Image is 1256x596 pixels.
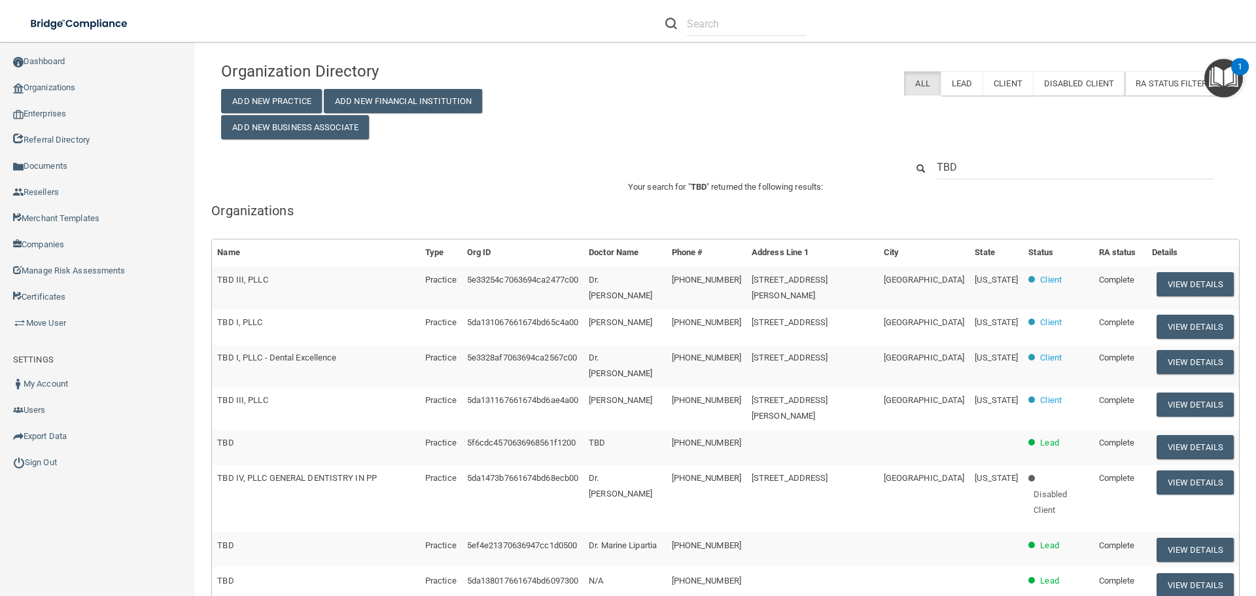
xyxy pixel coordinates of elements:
p: Client [1040,393,1062,408]
span: [US_STATE] [975,353,1018,362]
button: View Details [1157,538,1234,562]
button: View Details [1157,470,1234,495]
img: icon-users.e205127d.png [13,405,24,415]
span: Complete [1099,540,1135,550]
label: Client [983,71,1033,96]
img: ic_user_dark.df1a06c3.png [13,379,24,389]
span: N/A [589,576,603,586]
button: Add New Practice [221,89,322,113]
span: Practice [425,540,457,550]
span: TBD [691,182,706,192]
img: icon-export.b9366987.png [13,431,24,442]
p: Client [1040,315,1062,330]
span: [GEOGRAPHIC_DATA] [884,395,965,405]
p: Client [1040,272,1062,288]
span: Dr. [PERSON_NAME] [589,275,652,300]
button: Add New Business Associate [221,115,369,139]
p: Client [1040,350,1062,366]
span: [STREET_ADDRESS][PERSON_NAME] [752,395,828,421]
span: Practice [425,473,457,483]
th: Address Line 1 [746,239,879,266]
th: Doctor Name [584,239,666,266]
label: SETTINGS [13,352,54,368]
span: Practice [425,353,457,362]
span: [STREET_ADDRESS] [752,353,828,362]
th: Name [212,239,420,266]
button: View Details [1157,272,1234,296]
span: [PHONE_NUMBER] [672,275,741,285]
span: 5da131167661674bd6ae4a00 [467,395,578,405]
img: briefcase.64adab9b.png [13,317,26,330]
span: 5da138017661674bd6097300 [467,576,578,586]
span: TBD I, PLLC - Dental Excellence [217,353,336,362]
span: [GEOGRAPHIC_DATA] [884,353,965,362]
button: Open Resource Center, 1 new notification [1204,59,1243,97]
span: [GEOGRAPHIC_DATA] [884,275,965,285]
span: Complete [1099,473,1135,483]
span: Complete [1099,275,1135,285]
th: Org ID [462,239,584,266]
img: ic_power_dark.7ecde6b1.png [13,457,25,468]
span: [PERSON_NAME] [589,395,652,405]
span: Complete [1099,395,1135,405]
span: [US_STATE] [975,275,1018,285]
span: 5e33254c7063694ca2477c00 [467,275,578,285]
span: TBD III, PLLC [217,395,268,405]
th: Status [1023,239,1093,266]
span: TBD [217,438,234,447]
span: [PHONE_NUMBER] [672,317,741,327]
span: Complete [1099,438,1135,447]
img: ic_dashboard_dark.d01f4a41.png [13,57,24,67]
span: Dr. Marine Lipartia [589,540,657,550]
span: 5da131067661674bd65c4a00 [467,317,578,327]
span: [US_STATE] [975,473,1018,483]
img: ic-search.3b580494.png [665,18,677,29]
span: TBD IV, PLLC GENERAL DENTISTRY IN PP [217,473,377,483]
span: [US_STATE] [975,395,1018,405]
span: TBD [217,540,234,550]
th: Type [420,239,462,266]
img: bridge_compliance_login_screen.278c3ca4.svg [20,10,140,37]
span: RA Status Filter [1136,79,1219,88]
span: Dr. [PERSON_NAME] [589,473,652,499]
label: All [904,71,940,96]
h5: Organizations [211,203,1240,218]
label: Lead [941,71,983,96]
th: Details [1147,239,1239,266]
span: [PHONE_NUMBER] [672,576,741,586]
label: Disabled Client [1033,71,1125,96]
span: Practice [425,438,457,447]
span: Practice [425,576,457,586]
h4: Organization Directory [221,63,544,80]
div: 1 [1238,67,1242,84]
th: Phone # [667,239,746,266]
th: RA status [1094,239,1147,266]
span: [STREET_ADDRESS] [752,317,828,327]
span: [GEOGRAPHIC_DATA] [884,317,965,327]
span: [PHONE_NUMBER] [672,353,741,362]
p: Lead [1040,435,1058,451]
span: Practice [425,317,457,327]
span: [STREET_ADDRESS] [752,473,828,483]
button: View Details [1157,350,1234,374]
th: City [879,239,970,266]
img: ic_reseller.de258add.png [13,187,24,198]
button: View Details [1157,393,1234,417]
span: [PHONE_NUMBER] [672,540,741,550]
span: TBD [217,576,234,586]
span: 5f6cdc4570636968561f1200 [467,438,576,447]
th: State [969,239,1023,266]
span: Complete [1099,317,1135,327]
span: Dr. [PERSON_NAME] [589,353,652,378]
span: [PHONE_NUMBER] [672,395,741,405]
span: [PHONE_NUMBER] [672,473,741,483]
input: Search [687,12,807,36]
input: Search [937,155,1213,179]
img: enterprise.0d942306.png [13,110,24,119]
span: [US_STATE] [975,317,1018,327]
span: Practice [425,395,457,405]
span: TBD III, PLLC [217,275,268,285]
button: Add New Financial Institution [324,89,482,113]
span: 5ef4e21370636947cc1d0500 [467,540,577,550]
button: View Details [1157,315,1234,339]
